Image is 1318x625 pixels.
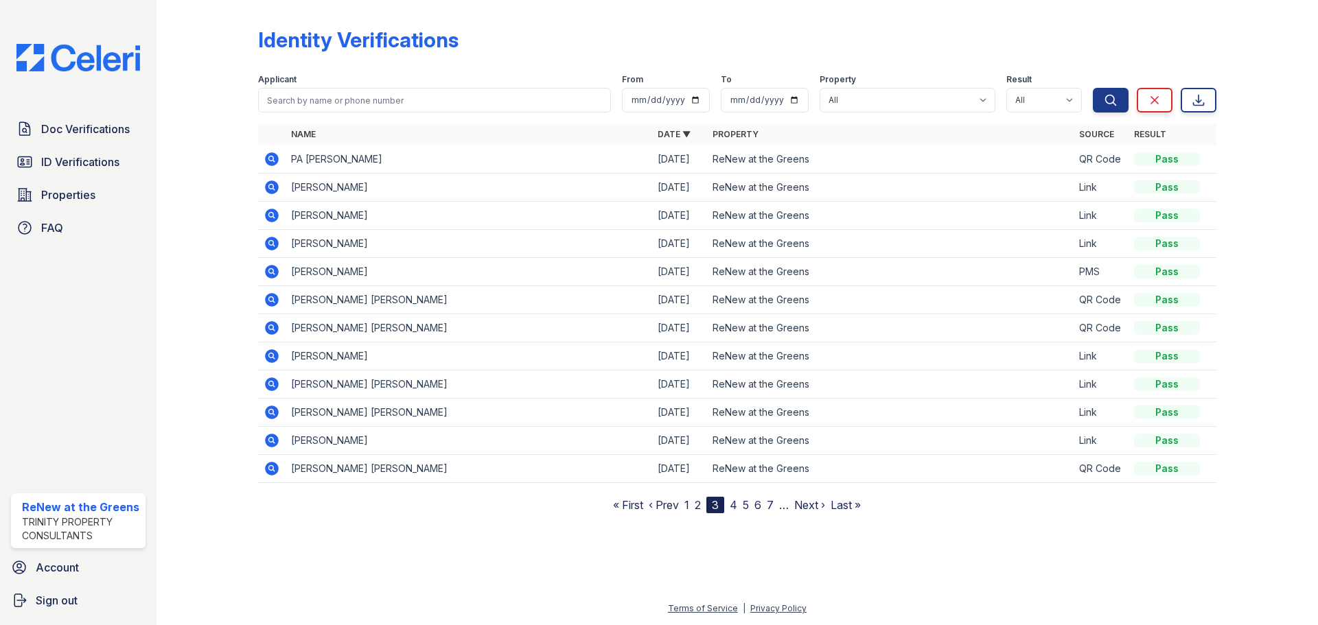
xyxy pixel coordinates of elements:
a: Next › [794,498,825,512]
td: ReNew at the Greens [707,314,1074,342]
td: Link [1074,174,1129,202]
a: Result [1134,129,1166,139]
a: ‹ Prev [649,498,679,512]
td: [PERSON_NAME] [PERSON_NAME] [286,314,652,342]
a: Property [713,129,759,139]
td: ReNew at the Greens [707,286,1074,314]
td: [DATE] [652,427,707,455]
label: Result [1006,74,1032,85]
a: Terms of Service [668,603,738,613]
td: [PERSON_NAME] [286,174,652,202]
td: Link [1074,399,1129,427]
div: Pass [1134,237,1200,250]
td: Link [1074,202,1129,230]
td: QR Code [1074,314,1129,342]
td: [DATE] [652,202,707,230]
label: To [721,74,732,85]
td: Link [1074,342,1129,370]
td: ReNew at the Greens [707,427,1074,455]
div: Trinity Property Consultants [22,515,140,543]
label: From [622,74,643,85]
a: Account [5,554,151,581]
td: ReNew at the Greens [707,202,1074,230]
td: QR Code [1074,455,1129,483]
a: 5 [743,498,749,512]
a: 6 [754,498,761,512]
a: Name [291,129,316,139]
a: Sign out [5,587,151,614]
td: [DATE] [652,399,707,427]
td: ReNew at the Greens [707,174,1074,202]
td: Link [1074,370,1129,399]
a: 4 [730,498,737,512]
td: [PERSON_NAME] [PERSON_NAME] [286,455,652,483]
td: [PERSON_NAME] [PERSON_NAME] [286,286,652,314]
td: [PERSON_NAME] [286,342,652,370]
div: Pass [1134,152,1200,166]
div: Pass [1134,265,1200,279]
div: Identity Verifications [258,27,459,52]
td: [DATE] [652,342,707,370]
img: CE_Logo_Blue-a8612792a0a2168367f1c8372b55b34899dd931a85d93a1a3d3e32e68fde9ad4.png [5,44,151,71]
td: [DATE] [652,314,707,342]
td: [PERSON_NAME] [PERSON_NAME] [286,399,652,427]
td: ReNew at the Greens [707,258,1074,286]
div: Pass [1134,434,1200,447]
td: PMS [1074,258,1129,286]
td: [DATE] [652,230,707,258]
div: | [743,603,745,613]
td: ReNew at the Greens [707,230,1074,258]
td: QR Code [1074,286,1129,314]
td: QR Code [1074,145,1129,174]
a: 1 [684,498,689,512]
div: Pass [1134,349,1200,363]
td: [DATE] [652,455,707,483]
div: Pass [1134,405,1200,419]
span: FAQ [41,220,63,236]
td: ReNew at the Greens [707,370,1074,399]
label: Property [820,74,856,85]
td: Link [1074,230,1129,258]
label: Applicant [258,74,297,85]
span: Doc Verifications [41,121,130,137]
span: Account [36,559,79,576]
td: [PERSON_NAME] [286,230,652,258]
a: Doc Verifications [11,115,146,143]
td: [DATE] [652,174,707,202]
td: [DATE] [652,370,707,399]
td: [PERSON_NAME] [286,427,652,455]
a: ID Verifications [11,148,146,176]
div: Pass [1134,321,1200,335]
a: 7 [767,498,774,512]
td: ReNew at the Greens [707,455,1074,483]
td: ReNew at the Greens [707,399,1074,427]
a: Privacy Policy [750,603,807,613]
span: ID Verifications [41,154,119,170]
a: Properties [11,181,146,209]
a: FAQ [11,214,146,241]
a: Source [1079,129,1114,139]
span: Sign out [36,592,78,609]
div: Pass [1134,377,1200,391]
td: ReNew at the Greens [707,145,1074,174]
td: [DATE] [652,286,707,314]
div: Pass [1134,209,1200,222]
td: [PERSON_NAME] [PERSON_NAME] [286,370,652,399]
input: Search by name or phone number [258,88,611,113]
td: Link [1074,427,1129,455]
span: … [779,497,789,513]
a: « First [613,498,643,512]
td: [PERSON_NAME] [286,258,652,286]
a: 2 [695,498,701,512]
span: Properties [41,187,95,203]
div: ReNew at the Greens [22,499,140,515]
div: Pass [1134,180,1200,194]
td: [DATE] [652,145,707,174]
div: Pass [1134,293,1200,307]
a: Date ▼ [658,129,691,139]
div: Pass [1134,462,1200,475]
td: PA [PERSON_NAME] [286,145,652,174]
td: [PERSON_NAME] [286,202,652,230]
div: 3 [706,497,724,513]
